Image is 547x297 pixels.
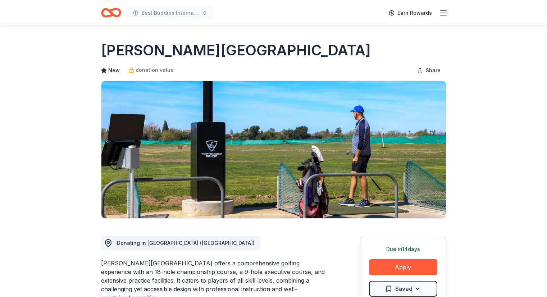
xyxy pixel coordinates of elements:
span: New [108,66,120,75]
span: Best Buddies International, [GEOGRAPHIC_DATA], Champion of the Year Gala [141,9,199,17]
button: Apply [369,259,437,275]
a: Home [101,4,121,21]
span: Donating in [GEOGRAPHIC_DATA] ([GEOGRAPHIC_DATA]) [117,240,255,246]
span: Share [426,66,441,75]
div: Due in 14 days [369,245,437,253]
span: Saved [395,284,412,293]
a: Earn Rewards [384,6,436,19]
button: Best Buddies International, [GEOGRAPHIC_DATA], Champion of the Year Gala [127,6,213,20]
span: donation value [136,66,174,74]
a: donation value [128,66,174,74]
h1: [PERSON_NAME][GEOGRAPHIC_DATA] [101,40,371,60]
button: Saved [369,281,437,297]
img: Image for Bing Maloney Golf Complex [101,81,446,218]
button: Share [411,63,446,78]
